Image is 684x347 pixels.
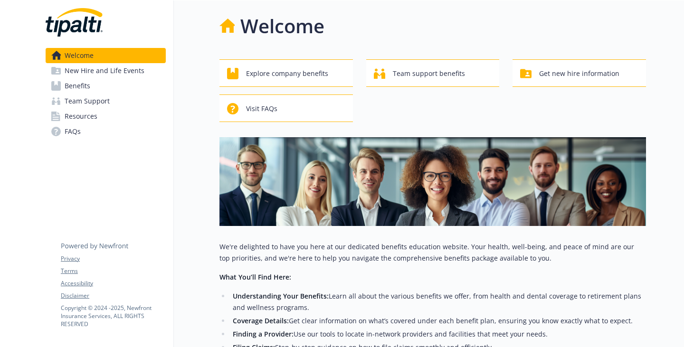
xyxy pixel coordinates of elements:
span: New Hire and Life Events [65,63,144,78]
strong: What You’ll Find Here: [219,272,291,281]
a: Terms [61,267,165,275]
button: Visit FAQs [219,94,353,122]
a: Team Support [46,94,166,109]
button: Explore company benefits [219,59,353,87]
li: Use our tools to locate in-network providers and facilities that meet your needs. [230,328,646,340]
span: Get new hire information [539,65,619,83]
span: Benefits [65,78,90,94]
span: Welcome [65,48,94,63]
button: Team support benefits [366,59,500,87]
span: FAQs [65,124,81,139]
li: Get clear information on what’s covered under each benefit plan, ensuring you know exactly what t... [230,315,646,327]
p: Copyright © 2024 - 2025 , Newfront Insurance Services, ALL RIGHTS RESERVED [61,304,165,328]
strong: Finding a Provider: [233,329,294,338]
strong: Understanding Your Benefits: [233,291,329,300]
span: Visit FAQs [246,100,277,118]
strong: Coverage Details: [233,316,289,325]
a: Disclaimer [61,291,165,300]
a: Benefits [46,78,166,94]
p: We're delighted to have you here at our dedicated benefits education website. Your health, well-b... [219,241,646,264]
span: Resources [65,109,97,124]
span: Team support benefits [393,65,465,83]
button: Get new hire information [513,59,646,87]
li: Learn all about the various benefits we offer, from health and dental coverage to retirement plan... [230,291,646,313]
a: Accessibility [61,279,165,288]
a: Resources [46,109,166,124]
a: Privacy [61,254,165,263]
h1: Welcome [240,12,324,40]
a: Welcome [46,48,166,63]
a: New Hire and Life Events [46,63,166,78]
span: Team Support [65,94,110,109]
img: overview page banner [219,137,646,226]
a: FAQs [46,124,166,139]
span: Explore company benefits [246,65,328,83]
